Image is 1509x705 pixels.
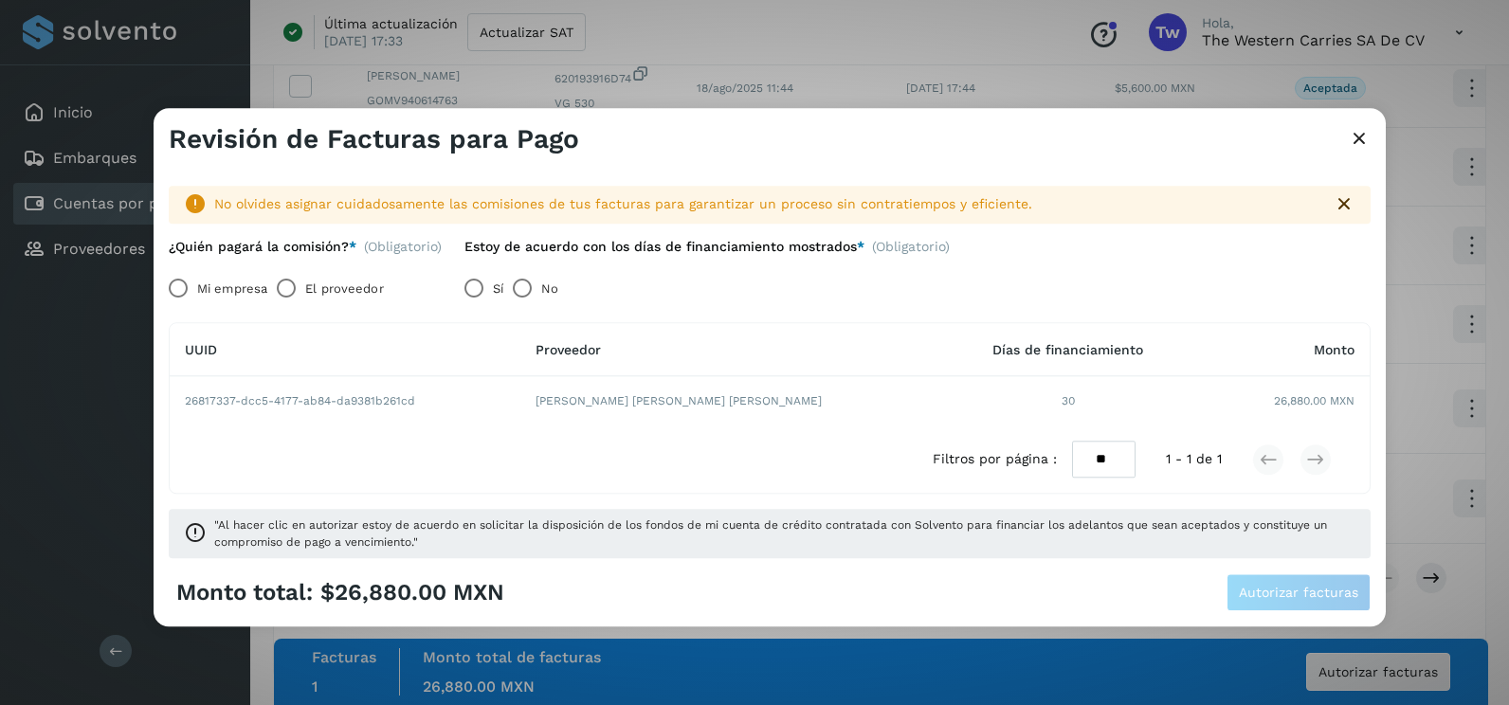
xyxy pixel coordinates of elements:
td: 26817337-dcc5-4177-ab84-da9381b261cd [170,377,520,426]
label: Estoy de acuerdo con los días de financiamiento mostrados [464,239,864,255]
label: ¿Quién pagará la comisión? [169,239,356,255]
span: Días de financiamiento [992,342,1143,357]
label: No [541,270,558,308]
span: 26,880.00 MXN [1274,393,1354,410]
span: "Al hacer clic en autorizar estoy de acuerdo en solicitar la disposición de los fondos de mi cuen... [214,517,1355,551]
label: El proveedor [305,270,383,308]
span: Monto total: [176,579,313,606]
label: Mi empresa [197,270,267,308]
span: (Obligatorio) [872,239,950,262]
button: Autorizar facturas [1227,574,1371,612]
span: Proveedor [536,342,601,357]
span: 1 - 1 de 1 [1166,450,1222,470]
span: Monto [1314,342,1354,357]
span: Autorizar facturas [1239,587,1358,600]
td: [PERSON_NAME] [PERSON_NAME] [PERSON_NAME] [520,377,946,426]
div: No olvides asignar cuidadosamente las comisiones de tus facturas para garantizar un proceso sin c... [214,194,1318,214]
h3: Revisión de Facturas para Pago [169,123,579,155]
label: Sí [493,270,503,308]
span: (Obligatorio) [364,239,442,255]
span: $26,880.00 MXN [320,579,504,606]
span: UUID [185,342,217,357]
span: Filtros por página : [933,450,1057,470]
td: 30 [946,377,1190,426]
